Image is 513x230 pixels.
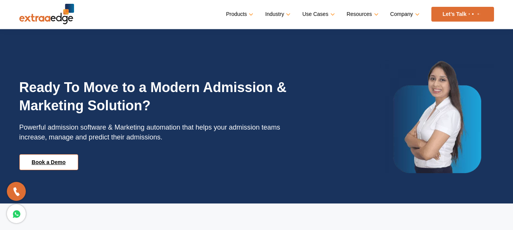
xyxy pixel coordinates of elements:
a: Resources [347,9,377,20]
a: Book a Demo [19,154,78,170]
a: Products [226,9,252,20]
p: Powerful admission software & Marketing automation that helps your admission teams increase, mana... [19,122,295,154]
a: Use Cases [302,9,333,20]
h2: Ready To Move to a Modern Admission & Marketing Solution? [19,78,295,122]
a: Industry [265,9,289,20]
a: Let’s Talk [431,7,494,22]
a: Company [390,9,418,20]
